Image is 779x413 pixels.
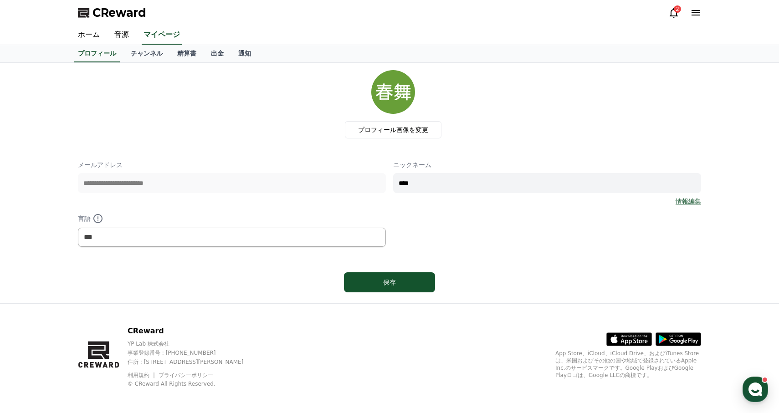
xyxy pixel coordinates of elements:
div: 2 [674,5,681,13]
div: 保存 [362,278,417,287]
a: 情報編集 [676,197,701,206]
a: 精算書 [170,45,204,62]
a: プロフィール [74,45,120,62]
p: メールアドレス [78,160,386,169]
a: チャンネル [123,45,170,62]
p: CReward [128,326,259,337]
p: © CReward All Rights Reserved. [128,380,259,388]
p: ニックネーム [393,160,701,169]
a: ホーム [71,25,107,45]
p: 言語 [78,213,386,224]
a: 利用規約 [128,372,156,378]
a: マイページ [142,25,182,45]
a: CReward [78,5,146,20]
button: 保存 [344,272,435,292]
a: 出金 [204,45,231,62]
a: 音源 [107,25,136,45]
a: プライバシーポリシー [159,372,213,378]
p: YP Lab 株式会社 [128,340,259,347]
a: 2 [668,7,679,18]
p: App Store、iCloud、iCloud Drive、およびiTunes Storeは、米国およびその他の国や地域で登録されているApple Inc.のサービスマークです。Google P... [555,350,701,379]
a: 通知 [231,45,258,62]
p: 住所 : [STREET_ADDRESS][PERSON_NAME] [128,358,259,366]
span: CReward [92,5,146,20]
img: profile_image [371,70,415,114]
p: 事業登録番号 : [PHONE_NUMBER] [128,349,259,357]
label: プロフィール画像を変更 [345,121,441,138]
